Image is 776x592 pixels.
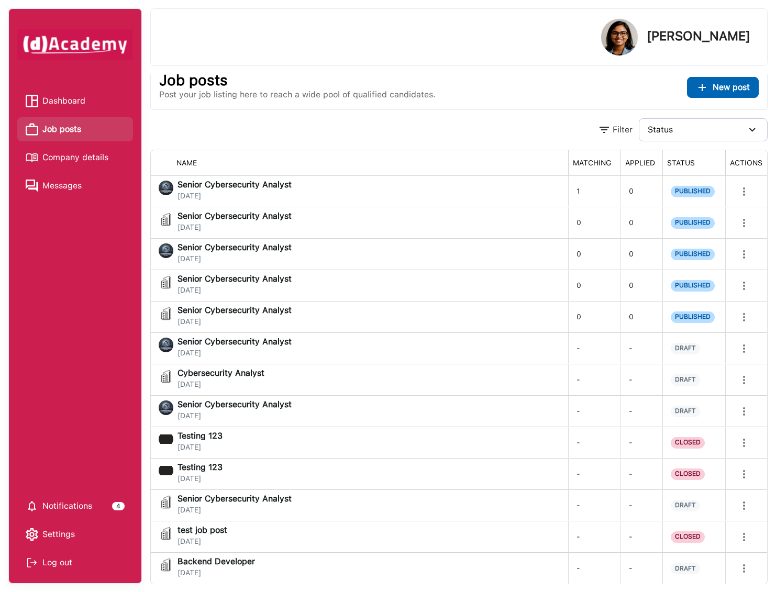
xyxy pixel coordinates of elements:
span: [DATE] [178,474,223,483]
img: Filter Icon [598,124,611,136]
div: - [568,459,620,489]
span: [DATE] [178,537,227,546]
span: CLOSED [671,437,705,449]
button: more [734,495,755,516]
div: - [620,427,662,458]
button: more [734,307,755,328]
span: Settings [42,527,75,542]
img: Job posts icon [26,123,38,136]
img: jobi [159,338,173,352]
span: PUBLISHED [671,311,715,323]
div: - [620,521,662,552]
a: Job posts iconJob posts [26,121,125,137]
div: 1 [568,176,620,207]
img: Profile [601,19,638,55]
div: 0 [620,207,662,238]
div: 0 [568,301,620,332]
button: more [734,432,755,453]
span: DRAFT [671,406,700,417]
button: Status [639,118,768,141]
span: Senior Cybersecurity Analyst [178,306,292,315]
div: - [620,333,662,364]
span: Senior Cybersecurity Analyst [178,181,292,189]
span: PUBLISHED [671,249,715,260]
span: APPLIED [625,159,655,167]
img: setting [26,500,38,512]
span: STATUS [667,159,695,167]
span: Job posts [42,121,81,137]
span: ACTIONS [730,159,762,167]
span: PUBLISHED [671,186,715,197]
span: CLOSED [671,531,705,543]
span: [DATE] [178,254,292,263]
button: more [734,213,755,233]
img: jobi [159,557,173,572]
span: Notifications [42,498,92,514]
div: - [568,364,620,395]
button: more [734,181,755,202]
img: jobi [159,400,173,415]
span: Senior Cybersecurity Analyst [178,275,292,283]
a: Dashboard iconDashboard [26,93,125,109]
button: more [734,464,755,485]
img: jobi [159,432,173,446]
span: [DATE] [178,380,264,389]
span: Testing 123 [178,463,223,472]
span: Dashboard [42,93,85,109]
span: Senior Cybersecurity Analyst [178,400,292,409]
span: [DATE] [178,506,292,515]
img: ... [696,81,708,94]
div: 0 [620,301,662,332]
img: Log out [26,556,38,569]
img: jobi [159,495,173,509]
div: - [568,490,620,521]
div: 0 [568,207,620,238]
p: Job posts [159,74,436,86]
span: Backend Developer [178,557,255,566]
span: NAME [176,159,197,167]
a: Company details iconCompany details [26,150,125,165]
button: ...New post [687,77,759,98]
button: more [734,338,755,359]
span: DRAFT [671,500,700,511]
span: [DATE] [178,192,292,200]
div: 0 [620,176,662,207]
div: - [620,490,662,521]
span: New post [713,82,750,92]
span: [DATE] [178,568,255,577]
a: Messages iconMessages [26,178,125,194]
span: [DATE] [178,223,292,232]
img: jobi [159,212,173,227]
div: 4 [112,502,125,510]
span: [DATE] [178,443,223,452]
span: Testing 123 [178,432,223,440]
img: jobi [159,526,173,541]
button: more [734,370,755,390]
div: 0 [568,270,620,301]
span: [DATE] [178,349,292,358]
span: [DATE] [178,317,292,326]
span: Cybersecurity Analyst [178,369,264,377]
div: - [620,364,662,395]
img: dAcademy [17,29,133,60]
button: more [734,244,755,265]
div: - [568,553,620,584]
div: - [568,427,620,458]
img: jobi [159,306,173,321]
button: more [734,275,755,296]
div: 0 [568,239,620,270]
span: CLOSED [671,468,705,480]
div: Filter [613,122,633,137]
img: jobi [159,463,173,478]
div: 0 [620,270,662,301]
span: PUBLISHED [671,280,715,292]
div: 0 [620,239,662,270]
span: PUBLISHED [671,217,715,229]
img: jobi [159,369,173,384]
img: setting [26,528,38,541]
span: [DATE] [178,286,292,295]
img: Company details icon [26,151,38,164]
span: [DATE] [178,411,292,420]
button: more [734,558,755,579]
div: Log out [26,555,125,571]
